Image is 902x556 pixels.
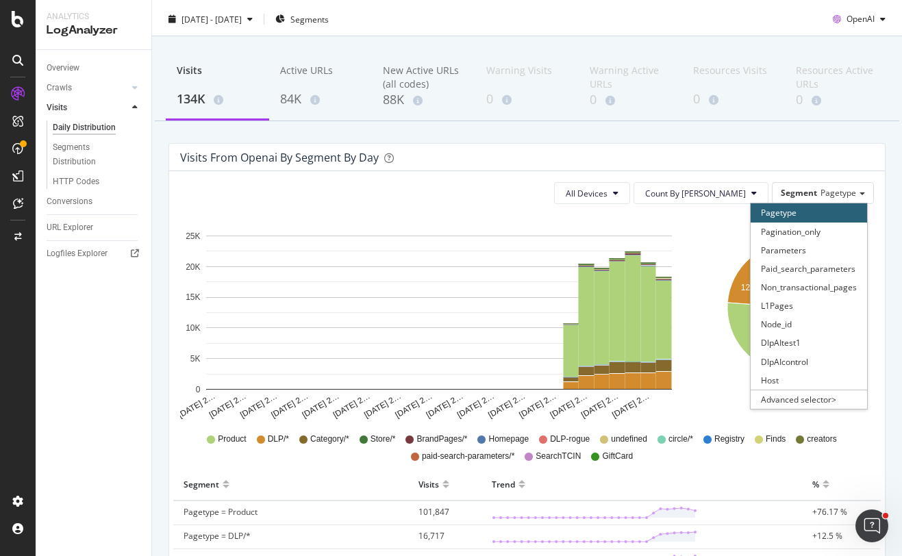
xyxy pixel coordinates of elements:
a: Crawls [47,81,128,95]
span: All Devices [566,188,607,199]
text: 15K [186,293,200,303]
div: URL Explorer [47,220,93,235]
button: Count By [PERSON_NAME] [634,182,768,204]
svg: A chart. [180,215,697,420]
div: Overview [47,61,79,75]
div: Analytics [47,11,140,23]
div: HTTP Codes [53,175,99,189]
span: OpenAI [847,13,875,25]
a: Daily Distribution [53,121,142,135]
div: Visits [177,64,258,90]
span: Count By Day [645,188,746,199]
span: Pagetype = Product [184,506,258,518]
a: Conversions [47,194,142,209]
span: Segments [290,14,329,25]
span: 101,847 [418,506,449,518]
span: Finds [766,433,786,445]
iframe: Intercom live chat [855,509,888,542]
div: DlpAIcontrol [751,353,867,371]
span: paid-search-parameters/* [422,451,514,462]
span: +12.5 % [812,530,842,542]
a: URL Explorer [47,220,142,235]
a: Segments Distribution [53,140,142,169]
span: Homepage [488,433,529,445]
span: +76.17 % [812,506,847,518]
a: Visits [47,101,128,115]
div: Host [751,371,867,390]
div: Daily Distribution [53,121,116,135]
span: Registry [714,433,744,445]
span: Store/* [371,433,396,445]
div: Warning Visits [486,64,568,90]
div: Visits [418,473,439,495]
div: Advanced selector > [751,390,867,409]
div: Trend [492,473,515,495]
div: 0 [486,90,568,108]
div: 0 [590,91,671,109]
div: Paid_search_parameters [751,260,867,278]
span: GiftCard [602,451,633,462]
svg: A chart. [711,215,874,420]
span: Category/* [310,433,349,445]
span: BrandPages/* [416,433,467,445]
text: 20K [186,262,200,272]
div: DlpAItest1 [751,333,867,352]
div: Active URLs [280,64,362,90]
span: [DATE] - [DATE] [181,14,242,25]
div: Segments Distribution [53,140,129,169]
span: 16,717 [418,530,444,542]
button: [DATE] - [DATE] [163,8,258,30]
div: Resources Visits [693,64,775,90]
div: Logfiles Explorer [47,247,108,261]
div: New Active URLs (all codes) [383,64,464,91]
div: 0 [796,91,877,109]
a: HTTP Codes [53,175,142,189]
text: 12.5% [741,283,764,292]
div: L1Pages [751,296,867,315]
div: Parameters [751,241,867,260]
span: DLP/* [268,433,289,445]
div: Visits [47,101,67,115]
span: Pagetype [820,187,856,199]
div: 134K [177,90,258,108]
span: Pagetype = DLP/* [184,530,251,542]
div: Segment [184,473,219,495]
a: Overview [47,61,142,75]
span: creators [807,433,836,445]
div: Crawls [47,81,72,95]
text: 25K [186,231,200,241]
text: 5K [190,354,201,364]
div: Visits from openai by Segment by Day [180,151,379,164]
div: % [812,473,819,495]
div: Warning Active URLs [590,64,671,91]
div: 0 [693,90,775,108]
span: SearchTCIN [536,451,581,462]
button: OpenAI [827,8,891,30]
button: Segments [270,8,334,30]
div: 88K [383,91,464,109]
text: 0 [196,385,201,394]
button: All Devices [554,182,630,204]
span: circle/* [668,433,693,445]
text: 10K [186,323,200,333]
div: 84K [280,90,362,108]
a: Logfiles Explorer [47,247,142,261]
span: Segment [781,187,817,199]
span: Product [218,433,246,445]
div: Conversions [47,194,92,209]
div: LogAnalyzer [47,23,140,38]
div: Resources Active URLs [796,64,877,91]
span: undefined [611,433,647,445]
div: Non_transactional_pages [751,278,867,296]
div: Pagetype [751,203,867,222]
div: Node_id [751,315,867,333]
div: Pagination_only [751,223,867,241]
span: DLP-rogue [550,433,590,445]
